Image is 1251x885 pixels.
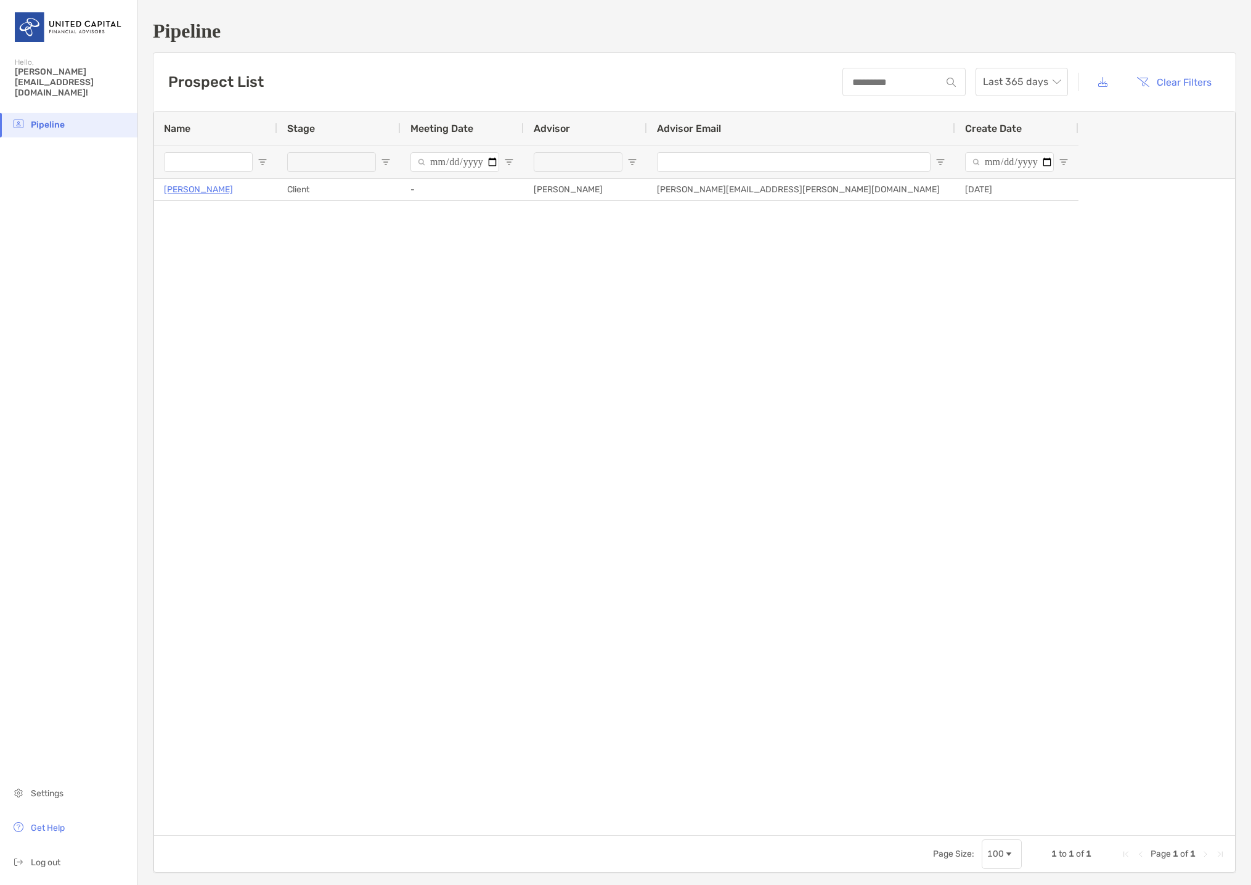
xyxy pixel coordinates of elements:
span: Settings [31,788,63,799]
span: 1 [1051,849,1057,859]
span: Last 365 days [983,68,1061,96]
div: Previous Page [1136,849,1146,859]
img: pipeline icon [11,116,26,131]
div: [PERSON_NAME][EMAIL_ADDRESS][PERSON_NAME][DOMAIN_NAME] [647,179,955,200]
div: 100 [987,849,1004,859]
div: Page Size: [933,849,974,859]
span: Create Date [965,123,1022,134]
span: Page [1151,849,1171,859]
button: Open Filter Menu [1059,157,1069,167]
span: Advisor Email [657,123,721,134]
img: United Capital Logo [15,5,123,49]
a: [PERSON_NAME] [164,182,233,197]
span: Pipeline [31,120,65,130]
input: Meeting Date Filter Input [410,152,499,172]
span: Log out [31,857,60,868]
span: Get Help [31,823,65,833]
img: input icon [947,78,956,87]
span: 1 [1086,849,1091,859]
span: [PERSON_NAME][EMAIL_ADDRESS][DOMAIN_NAME]! [15,67,130,98]
img: get-help icon [11,820,26,834]
img: logout icon [11,854,26,869]
div: [DATE] [955,179,1078,200]
button: Open Filter Menu [935,157,945,167]
span: of [1180,849,1188,859]
span: 1 [1069,849,1074,859]
span: to [1059,849,1067,859]
button: Clear Filters [1127,68,1221,96]
span: 1 [1173,849,1178,859]
h3: Prospect List [168,73,264,91]
button: Open Filter Menu [504,157,514,167]
div: Client [277,179,401,200]
button: Open Filter Menu [627,157,637,167]
div: [PERSON_NAME] [524,179,647,200]
input: Create Date Filter Input [965,152,1054,172]
h1: Pipeline [153,20,1236,43]
div: - [401,179,524,200]
button: Open Filter Menu [381,157,391,167]
div: Page Size [982,839,1022,869]
span: Meeting Date [410,123,473,134]
span: Advisor [534,123,570,134]
img: settings icon [11,785,26,800]
span: of [1076,849,1084,859]
input: Name Filter Input [164,152,253,172]
span: Stage [287,123,315,134]
span: 1 [1190,849,1196,859]
div: First Page [1121,849,1131,859]
button: Open Filter Menu [258,157,267,167]
span: Name [164,123,190,134]
div: Next Page [1200,849,1210,859]
div: Last Page [1215,849,1225,859]
input: Advisor Email Filter Input [657,152,931,172]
